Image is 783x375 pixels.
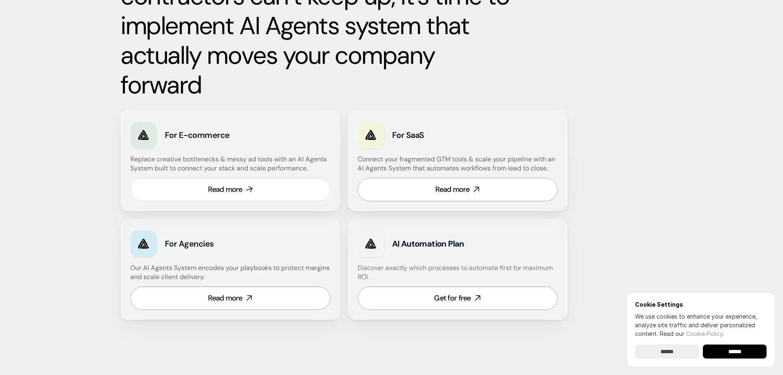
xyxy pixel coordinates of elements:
div: Read more [208,184,243,195]
span: Read our . [660,330,724,337]
h6: Cookie Settings [635,301,767,308]
p: We use cookies to enhance your experience, analyze site traffic and deliver personalized content. [635,312,767,338]
h3: For Agencies [165,238,277,249]
strong: AI Automation Plan [392,238,464,249]
a: Read more [358,178,558,201]
h3: For SaaS [392,129,504,141]
h4: Connect your fragmented GTM tools & scale your pipeline with an AI Agents System that automates w... [358,155,562,173]
div: Read more [435,184,470,195]
h4: Our AI Agents System encodes your playbooks to protect margins and scale client delivery. [130,263,330,282]
h4: Discover exactly which processes to automate first for maximum ROI. [358,263,558,282]
a: Get for free [358,286,558,310]
div: Read more [208,293,243,303]
a: Read more [130,286,330,310]
a: Read more [130,178,330,201]
div: Get for free [434,293,471,303]
h3: For E-commerce [165,129,277,141]
h4: Replace creative bottlenecks & messy ad tools with an AI Agents System built to connect your stac... [130,155,328,173]
a: Cookie Policy [686,330,723,337]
